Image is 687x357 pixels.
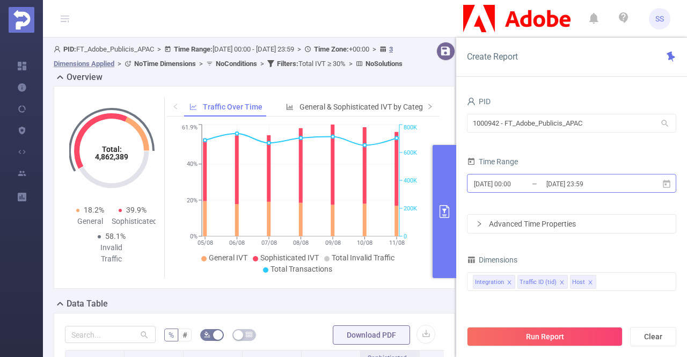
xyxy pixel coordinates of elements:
[182,331,187,339] span: #
[559,280,565,286] i: icon: close
[572,275,585,289] div: Host
[112,216,154,227] div: Sophisticated
[357,239,372,246] tspan: 10/08
[67,71,103,84] h2: Overview
[105,232,126,241] span: 58.1%
[209,253,247,262] span: General IVT
[404,149,417,156] tspan: 600K
[203,103,262,111] span: Traffic Over Time
[174,45,213,53] b: Time Range:
[172,103,179,110] i: icon: left
[261,239,276,246] tspan: 07/08
[467,97,491,106] span: PID
[570,275,596,289] li: Host
[294,45,304,53] span: >
[369,45,379,53] span: >
[404,125,417,132] tspan: 800K
[196,60,206,68] span: >
[467,215,676,233] div: icon: rightAdvanced Time Properties
[389,239,404,246] tspan: 11/08
[134,60,196,68] b: No Time Dimensions
[277,60,346,68] span: Total IVT ≥ 30%
[520,275,557,289] div: Traffic ID (tid)
[467,157,518,166] span: Time Range
[325,239,340,246] tspan: 09/08
[545,177,632,191] input: End date
[187,161,198,168] tspan: 40%
[299,103,434,111] span: General & Sophisticated IVT by Category
[101,145,121,154] tspan: Total:
[467,52,518,62] span: Create Report
[63,45,76,53] b: PID:
[277,60,298,68] b: Filters :
[507,280,512,286] i: icon: close
[314,45,349,53] b: Time Zone:
[54,46,63,53] i: icon: user
[333,325,410,345] button: Download PDF
[246,331,252,338] i: icon: table
[475,275,504,289] div: Integration
[189,103,197,111] i: icon: line-chart
[169,331,174,339] span: %
[476,221,483,227] i: icon: right
[404,177,417,184] tspan: 400K
[467,316,503,324] span: Metrics
[467,256,517,264] span: Dimensions
[65,326,156,343] input: Search...
[9,7,34,33] img: Protected Media
[332,253,394,262] span: Total Invalid Traffic
[204,331,210,338] i: icon: bg-colors
[229,239,245,246] tspan: 06/08
[473,275,515,289] li: Integration
[404,233,407,240] tspan: 0
[286,103,294,111] i: icon: bar-chart
[216,60,257,68] b: No Conditions
[517,275,568,289] li: Traffic ID (tid)
[467,97,476,106] i: icon: user
[114,60,125,68] span: >
[260,253,319,262] span: Sophisticated IVT
[404,205,417,212] tspan: 200K
[154,45,164,53] span: >
[427,103,433,110] i: icon: right
[95,152,128,161] tspan: 4,862,389
[655,8,664,30] span: SS
[197,239,213,246] tspan: 05/08
[473,177,560,191] input: Start date
[190,233,198,240] tspan: 0%
[69,216,112,227] div: General
[54,45,403,68] span: FT_Adobe_Publicis_APAC [DATE] 00:00 - [DATE] 23:59 +00:00
[271,265,332,273] span: Total Transactions
[126,206,147,214] span: 39.9%
[257,60,267,68] span: >
[630,327,676,346] button: Clear
[187,197,198,204] tspan: 20%
[346,60,356,68] span: >
[84,206,104,214] span: 18.2%
[467,327,623,346] button: Run Report
[90,242,133,265] div: Invalid Traffic
[366,60,403,68] b: No Solutions
[588,280,593,286] i: icon: close
[182,125,198,132] tspan: 61.9%
[293,239,309,246] tspan: 08/08
[67,297,108,310] h2: Data Table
